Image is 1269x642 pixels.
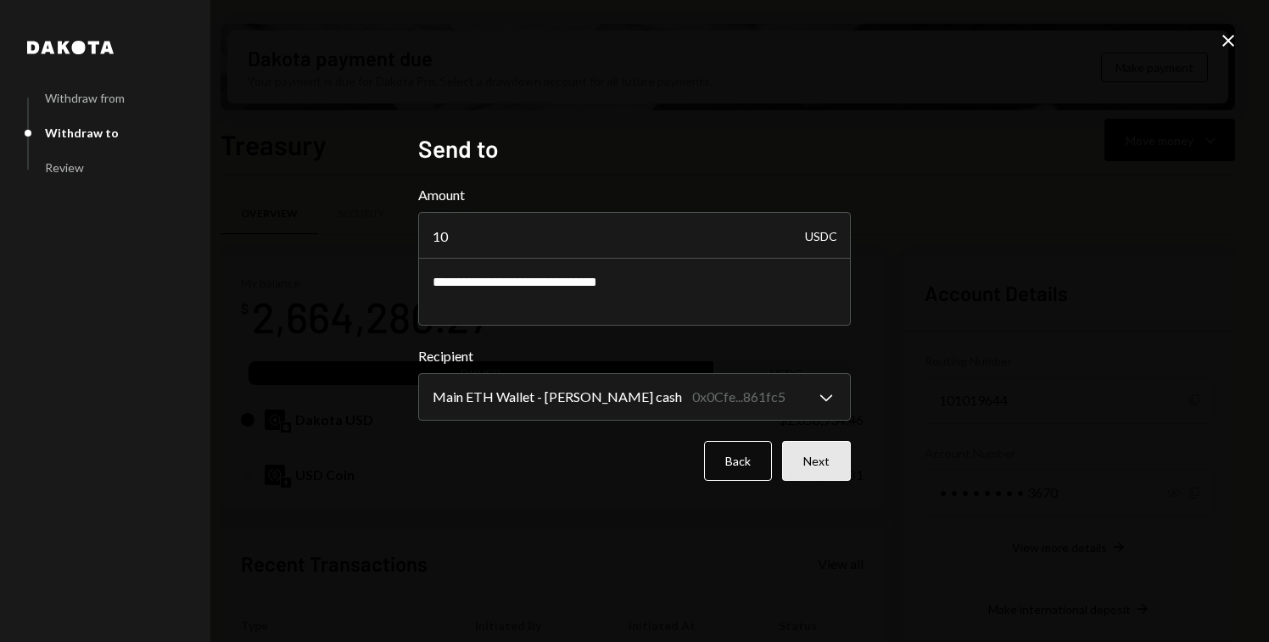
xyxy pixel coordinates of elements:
[692,387,785,407] div: 0x0Cfe...861fc5
[418,132,851,165] h2: Send to
[418,346,851,366] label: Recipient
[782,441,851,481] button: Next
[418,373,851,421] button: Recipient
[418,185,851,205] label: Amount
[418,212,851,260] input: Enter amount
[805,212,837,260] div: USDC
[704,441,772,481] button: Back
[45,91,125,105] div: Withdraw from
[45,126,119,140] div: Withdraw to
[45,160,84,175] div: Review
